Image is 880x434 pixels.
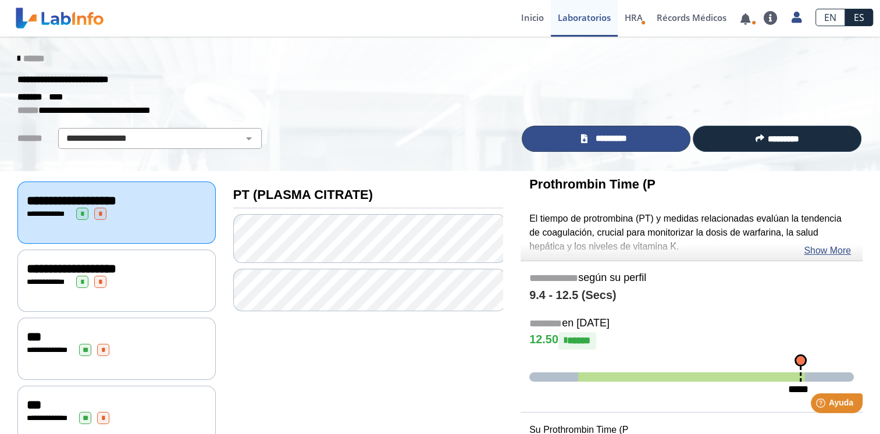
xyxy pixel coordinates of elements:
h5: según su perfil [529,272,854,285]
iframe: Help widget launcher [776,389,867,421]
a: Show More [804,244,851,258]
p: El tiempo de protrombina (PT) y medidas relacionadas evalúan la tendencia de coagulación, crucial... [529,212,854,254]
h4: 12.50 [529,332,854,350]
b: Prothrombin Time (P [529,177,655,191]
span: HRA [625,12,643,23]
b: PT (PLASMA CITRATE) [233,187,373,202]
h4: 9.4 - 12.5 (Secs) [529,289,854,303]
a: ES [845,9,873,26]
a: EN [815,9,845,26]
h5: en [DATE] [529,317,854,330]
